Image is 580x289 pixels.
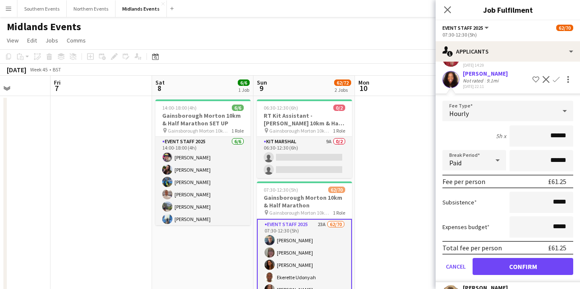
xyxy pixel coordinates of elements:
div: Total fee per person [442,244,502,252]
span: 62/72 [334,79,351,86]
span: Gainsborough Morton 10km & Half Marathon [269,127,333,134]
span: 62/70 [328,187,345,193]
div: 2 Jobs [335,87,351,93]
span: Sun [257,79,267,86]
span: 6/6 [232,105,244,111]
a: Edit [24,35,40,46]
button: Southern Events [17,0,67,17]
span: 7 [53,83,61,93]
app-job-card: 14:00-18:00 (4h)6/6Gainsborough Morton 10km & Half Marathon SET UP Gainsborough Morton 10km & Hal... [155,99,251,225]
app-card-role: Event Staff 20256/614:00-18:00 (4h)[PERSON_NAME][PERSON_NAME][PERSON_NAME][PERSON_NAME][PERSON_NA... [155,137,251,227]
h3: Job Fulfilment [436,4,580,15]
span: 62/70 [556,25,573,31]
button: Northern Events [67,0,115,17]
h3: RT Kit Assistant - [PERSON_NAME] 10km & Half Marathon [257,112,352,127]
span: 9 [256,83,267,93]
div: BST [53,66,61,73]
span: Event Staff 2025 [442,25,483,31]
span: Gainsborough Morton 10km & Half Marathon SET UP [168,127,231,134]
a: Jobs [42,35,62,46]
app-card-role: Kit Marshal9A0/206:30-12:30 (6h) [257,137,352,178]
span: Hourly [449,109,469,118]
div: £61.25 [548,177,566,186]
label: Subsistence [442,198,477,206]
button: Confirm [473,258,573,275]
div: [DATE] 22:11 [463,84,508,89]
h1: Midlands Events [7,20,81,33]
span: 10 [357,83,369,93]
span: Week 45 [28,66,49,73]
span: 14:00-18:00 (4h) [162,105,197,111]
span: Edit [27,37,37,44]
span: Jobs [45,37,58,44]
span: 07:30-12:30 (5h) [264,187,298,193]
span: 1 Role [333,127,345,134]
a: View [3,35,22,46]
span: 1 Role [333,210,345,216]
span: 0/2 [333,105,345,111]
button: Event Staff 2025 [442,25,490,31]
div: [DATE] 14:29 [463,62,508,68]
div: 07:30-12:30 (5h) [442,31,573,38]
div: 1 Job [238,87,249,93]
span: Mon [358,79,369,86]
button: Midlands Events [115,0,167,17]
a: Comms [63,35,89,46]
span: Sat [155,79,165,86]
label: Expenses budget [442,223,490,231]
div: [PERSON_NAME] [463,70,508,77]
span: 6/6 [238,79,250,86]
h3: Gainsborough Morton 10km & Half Marathon [257,194,352,209]
span: View [7,37,19,44]
div: [DATE] [7,65,26,74]
div: Not rated [463,77,485,84]
div: Fee per person [442,177,485,186]
h3: Gainsborough Morton 10km & Half Marathon SET UP [155,112,251,127]
span: Fri [54,79,61,86]
app-job-card: 06:30-12:30 (6h)0/2RT Kit Assistant - [PERSON_NAME] 10km & Half Marathon Gainsborough Morton 10km... [257,99,352,178]
span: Comms [67,37,86,44]
div: 9.1mi [485,77,500,84]
div: £61.25 [548,244,566,252]
span: 8 [154,83,165,93]
button: Cancel [442,258,469,275]
div: Applicants [436,41,580,62]
span: 06:30-12:30 (6h) [264,105,298,111]
span: Paid [449,159,462,167]
span: 1 Role [231,127,244,134]
span: Gainsborough Morton 10km & Half Marathon [269,210,333,216]
div: 5h x [496,132,506,140]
